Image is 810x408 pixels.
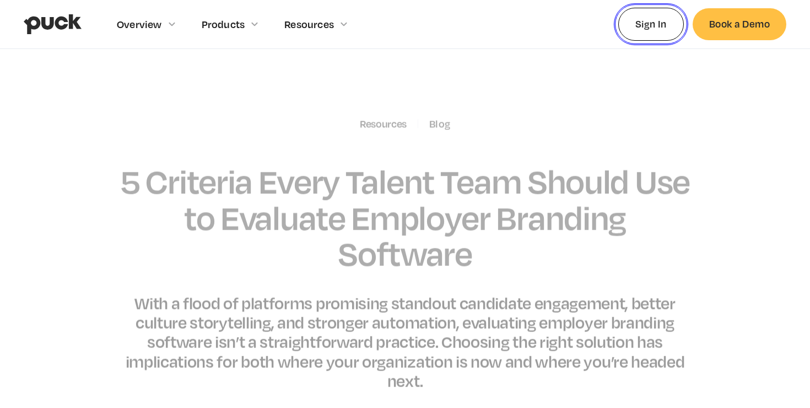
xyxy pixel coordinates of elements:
div: Resources [284,18,334,30]
a: Book a Demo [693,8,786,40]
div: With a flood of platforms promising standout candidate engagement, better culture storytelling, a... [116,293,694,390]
h1: 5 Criteria Every Talent Team Should Use to Evaluate Employer Branding Software [116,163,694,271]
div: Products [202,18,245,30]
div: Resources [360,118,407,130]
a: Blog [429,118,450,130]
a: Sign In [618,8,684,40]
div: Overview [117,18,162,30]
